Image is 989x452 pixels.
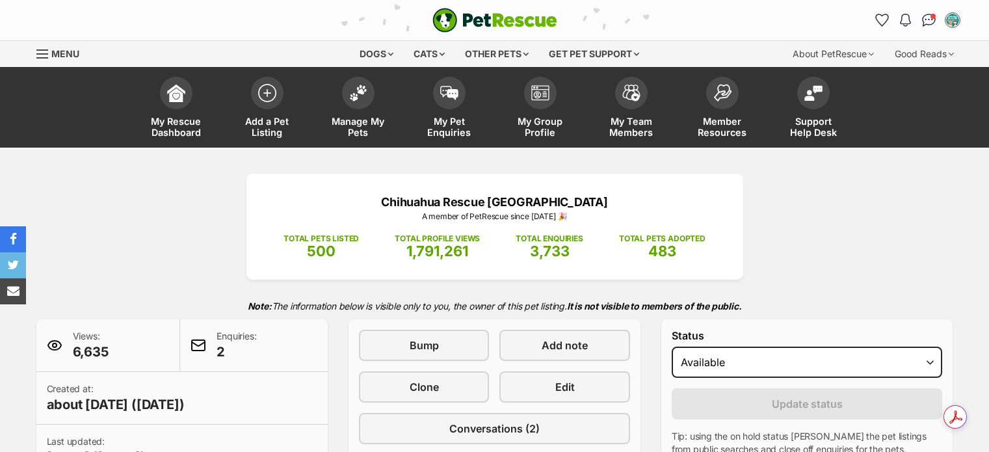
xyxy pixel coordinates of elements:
[713,84,732,101] img: member-resources-icon-8e73f808a243e03378d46382f2149f9095a855e16c252ad45f914b54edf8863c.svg
[499,330,629,361] a: Add note
[495,70,586,148] a: My Group Profile
[542,338,588,353] span: Add note
[410,379,439,395] span: Clone
[266,211,724,222] p: A member of PetRescue since [DATE] 🎉
[567,300,742,312] strong: It is not visible to members of the public.
[266,193,724,211] p: Chihuahua Rescue [GEOGRAPHIC_DATA]
[410,338,439,353] span: Bump
[872,10,893,31] a: Favourites
[359,330,489,361] a: Bump
[248,300,272,312] strong: Note:
[222,70,313,148] a: Add a Pet Listing
[167,84,185,102] img: dashboard-icon-eb2f2d2d3e046f16d808141f083e7271f6b2e854fb5c12c21221c1fb7104beca.svg
[784,116,843,138] span: Support Help Desk
[395,233,480,245] p: TOTAL PROFILE VIEWS
[900,14,910,27] img: notifications-46538b983faf8c2785f20acdc204bb7945ddae34d4c08c2a6579f10ce5e182be.svg
[359,371,489,403] a: Clone
[804,85,823,101] img: help-desk-icon-fdf02630f3aa405de69fd3d07c3f3aa587a6932b1a1747fa1d2bba05be0121f9.svg
[404,70,495,148] a: My Pet Enquiries
[516,233,583,245] p: TOTAL ENQUIRIES
[359,413,630,444] a: Conversations (2)
[672,388,943,419] button: Update status
[619,233,705,245] p: TOTAL PETS ADOPTED
[499,371,629,403] a: Edit
[456,41,538,67] div: Other pets
[602,116,661,138] span: My Team Members
[51,48,79,59] span: Menu
[586,70,677,148] a: My Team Members
[540,41,648,67] div: Get pet support
[36,41,88,64] a: Menu
[217,330,256,361] p: Enquiries:
[622,85,640,101] img: team-members-icon-5396bd8760b3fe7c0b43da4ab00e1e3bb1a5d9ba89233759b79545d2d3fc5d0d.svg
[217,343,256,361] span: 2
[919,10,940,31] a: Conversations
[329,116,388,138] span: Manage My Pets
[73,343,109,361] span: 6,635
[530,243,570,259] span: 3,733
[406,243,468,259] span: 1,791,261
[772,396,843,412] span: Update status
[693,116,752,138] span: Member Resources
[47,382,185,414] p: Created at:
[895,10,916,31] button: Notifications
[73,330,109,361] p: Views:
[404,41,454,67] div: Cats
[768,70,859,148] a: Support Help Desk
[555,379,575,395] span: Edit
[648,243,676,259] span: 483
[440,86,458,100] img: pet-enquiries-icon-7e3ad2cf08bfb03b45e93fb7055b45f3efa6380592205ae92323e6603595dc1f.svg
[350,41,402,67] div: Dogs
[47,395,185,414] span: about [DATE] ([DATE])
[238,116,297,138] span: Add a Pet Listing
[922,14,936,27] img: chat-41dd97257d64d25036548639549fe6c8038ab92f7586957e7f3b1b290dea8141.svg
[784,41,883,67] div: About PetRescue
[432,8,557,33] img: logo-e224e6f780fb5917bec1dbf3a21bbac754714ae5b6737aabdf751b685950b380.svg
[420,116,479,138] span: My Pet Enquiries
[449,421,540,436] span: Conversations (2)
[511,116,570,138] span: My Group Profile
[284,233,359,245] p: TOTAL PETS LISTED
[942,10,963,31] button: My account
[307,243,336,259] span: 500
[147,116,205,138] span: My Rescue Dashboard
[677,70,768,148] a: Member Resources
[531,85,549,101] img: group-profile-icon-3fa3cf56718a62981997c0bc7e787c4b2cf8bcc04b72c1350f741eb67cf2f40e.svg
[946,14,959,27] img: Belinda Toms profile pic
[432,8,557,33] a: PetRescue
[131,70,222,148] a: My Rescue Dashboard
[349,85,367,101] img: manage-my-pets-icon-02211641906a0b7f246fdf0571729dbe1e7629f14944591b6c1af311fb30b64b.svg
[36,293,953,319] p: The information below is visible only to you, the owner of this pet listing.
[886,41,963,67] div: Good Reads
[258,84,276,102] img: add-pet-listing-icon-0afa8454b4691262ce3f59096e99ab1cd57d4a30225e0717b998d2c9b9846f56.svg
[672,330,943,341] label: Status
[313,70,404,148] a: Manage My Pets
[872,10,963,31] ul: Account quick links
